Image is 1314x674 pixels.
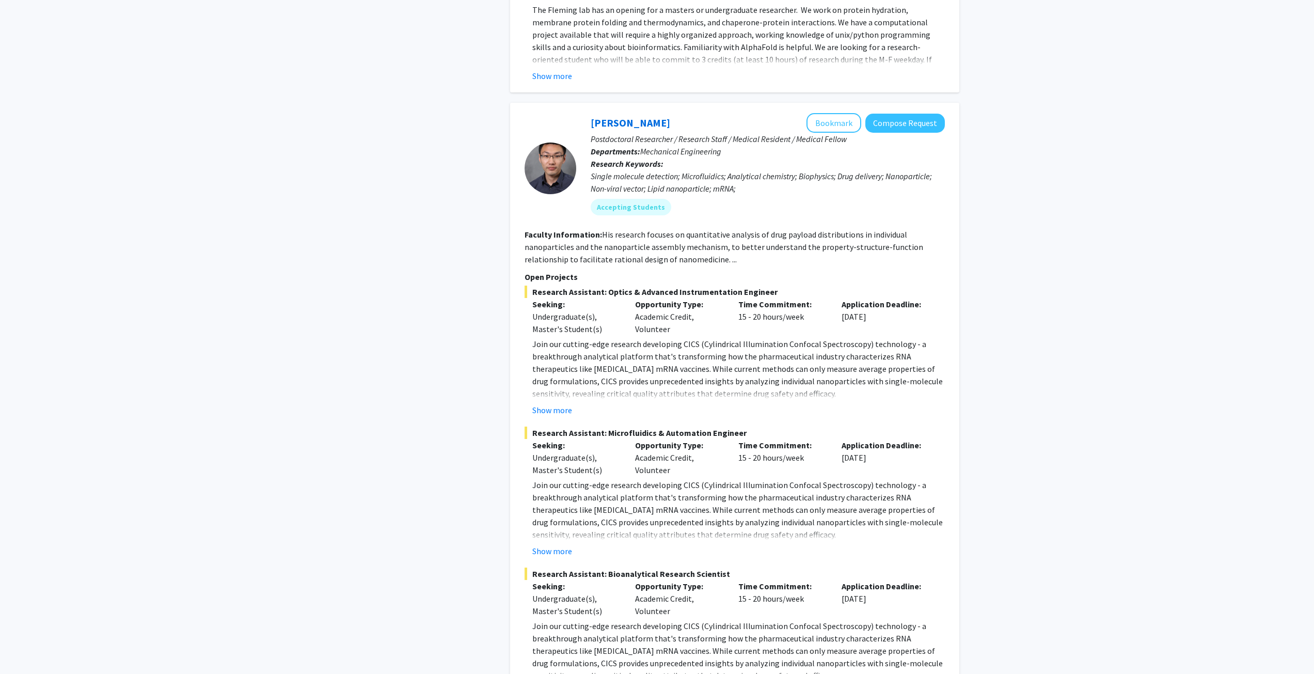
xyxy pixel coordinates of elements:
div: Undergraduate(s), Master's Student(s) [532,451,620,476]
p: Application Deadline: [842,580,929,592]
p: Time Commitment: [738,580,826,592]
p: Time Commitment: [738,298,826,310]
div: [DATE] [834,580,937,617]
button: Compose Request to Sixuan Li [865,114,945,133]
p: Seeking: [532,298,620,310]
button: Show more [532,545,572,557]
div: Undergraduate(s), Master's Student(s) [532,310,620,335]
div: 15 - 20 hours/week [731,580,834,617]
p: Opportunity Type: [635,439,723,451]
b: Departments: [591,146,640,156]
iframe: Chat [8,628,44,666]
div: Single molecule detection; Microfluidics; Analytical chemistry; Biophysics; Drug delivery; Nanopa... [591,170,945,195]
div: 15 - 20 hours/week [731,439,834,476]
button: Add Sixuan Li to Bookmarks [806,113,861,133]
div: 15 - 20 hours/week [731,298,834,335]
button: Show more [532,404,572,416]
div: Academic Credit, Volunteer [627,580,731,617]
p: Application Deadline: [842,439,929,451]
div: Academic Credit, Volunteer [627,298,731,335]
button: Show more [532,70,572,82]
mat-chip: Accepting Students [591,199,671,215]
p: Join our cutting-edge research developing CICS (Cylindrical Illumination Confocal Spectroscopy) t... [532,479,945,541]
div: Academic Credit, Volunteer [627,439,731,476]
p: Postdoctoral Researcher / Research Staff / Medical Resident / Medical Fellow [591,133,945,145]
div: Undergraduate(s), Master's Student(s) [532,592,620,617]
b: Research Keywords: [591,159,663,169]
p: Open Projects [525,271,945,283]
p: Seeking: [532,580,620,592]
p: Opportunity Type: [635,298,723,310]
p: Seeking: [532,439,620,451]
div: [DATE] [834,439,937,476]
p: Time Commitment: [738,439,826,451]
p: The Fleming lab has an opening for a masters or undergraduate researcher. We work on protein hydr... [532,4,945,103]
div: [DATE] [834,298,937,335]
a: [PERSON_NAME] [591,116,670,129]
span: Research Assistant: Microfluidics & Automation Engineer [525,427,945,439]
fg-read-more: His research focuses on quantitative analysis of drug payload distributions in individual nanopar... [525,229,923,264]
b: Faculty Information: [525,229,602,240]
span: Research Assistant: Optics & Advanced Instrumentation Engineer [525,286,945,298]
p: Application Deadline: [842,298,929,310]
span: Mechanical Engineering [640,146,721,156]
p: Join our cutting-edge research developing CICS (Cylindrical Illumination Confocal Spectroscopy) t... [532,338,945,400]
span: Research Assistant: Bioanalytical Research Scientist [525,568,945,580]
p: Opportunity Type: [635,580,723,592]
